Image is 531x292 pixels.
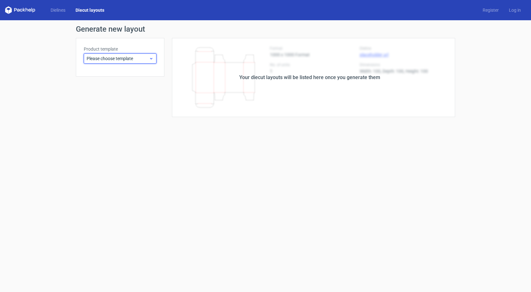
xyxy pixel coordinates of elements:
a: Diecut layouts [70,7,109,13]
h1: Generate new layout [76,25,455,33]
a: Log in [504,7,526,13]
a: Dielines [46,7,70,13]
label: Product template [84,46,156,52]
span: Please choose template [87,55,149,62]
a: Register [478,7,504,13]
div: Your diecut layouts will be listed here once you generate them [239,74,380,81]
